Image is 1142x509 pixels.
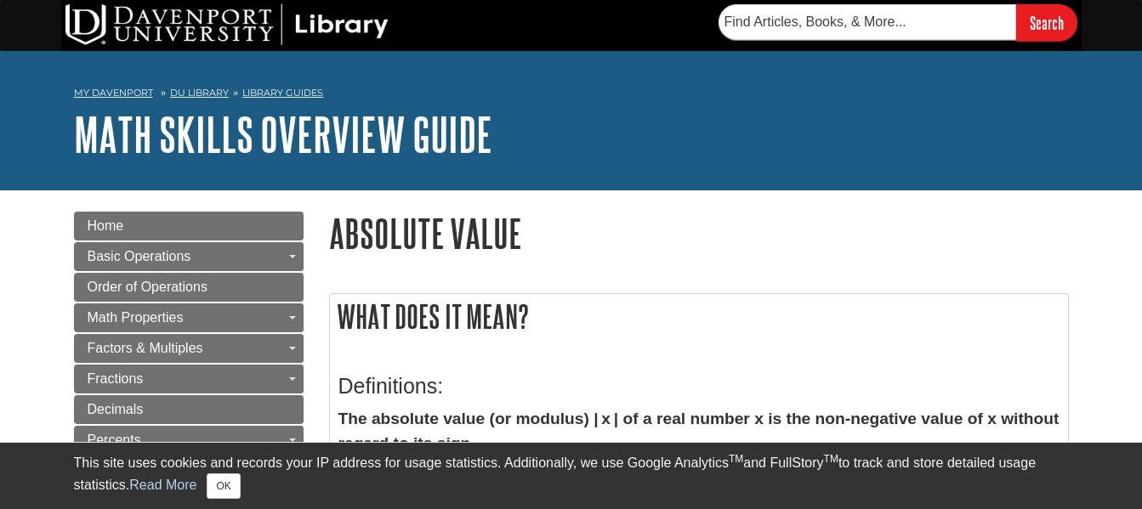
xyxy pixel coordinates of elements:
[74,365,304,393] a: Fractions
[74,395,304,424] a: Decimals
[338,374,1060,399] h3: Definitions:
[88,310,184,325] span: Math Properties
[88,341,203,355] span: Factors & Multiples
[1016,4,1077,41] input: Search
[88,249,191,263] span: Basic Operations
[88,433,141,447] span: Percents
[719,4,1077,41] form: Searches DU Library's articles, books, and more
[88,218,124,233] span: Home
[65,4,389,45] img: DU Library
[74,426,304,455] a: Percents
[74,453,1069,499] div: This site uses cookies and records your IP address for usage statistics. Additionally, we use Goo...
[74,82,1069,109] nav: breadcrumb
[88,402,144,416] span: Decimals
[207,473,240,499] button: Close
[74,86,153,100] a: My Davenport
[74,108,492,161] a: Math Skills Overview Guide
[329,212,1069,255] h1: Absolute Value
[338,410,1060,452] strong: The absolute value (or modulus) | x | of a real number x is the non-negative value of x without r...
[330,294,1068,339] h2: What does it mean?
[88,371,144,386] span: Fractions
[88,280,207,294] span: Order of Operations
[729,453,743,465] sup: TM
[74,334,304,363] a: Factors & Multiples
[129,478,196,492] a: Read More
[824,453,838,465] sup: TM
[74,303,304,332] a: Math Properties
[74,212,304,240] a: Home
[719,4,1016,40] input: Find Articles, Books, & More...
[74,273,304,302] a: Order of Operations
[242,87,323,99] a: Library Guides
[74,242,304,271] a: Basic Operations
[170,87,229,99] a: DU Library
